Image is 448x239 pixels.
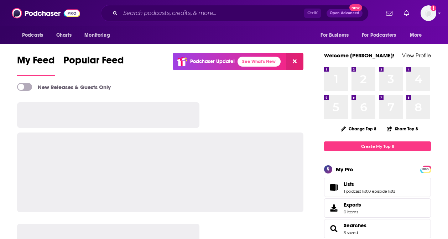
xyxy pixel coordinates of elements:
a: Exports [324,198,431,218]
a: Searches [327,224,341,234]
button: Show profile menu [421,5,436,21]
span: Charts [56,30,72,40]
span: Searches [324,219,431,238]
a: Lists [327,182,341,192]
a: 1 podcast list [344,189,368,194]
a: Lists [344,181,395,187]
a: PRO [421,166,430,172]
svg: Add a profile image [431,5,436,11]
span: Exports [327,203,341,213]
a: Welcome [PERSON_NAME]! [324,52,395,59]
span: 0 items [344,209,361,214]
a: See What's New [238,57,281,67]
span: Open Advanced [330,11,359,15]
a: View Profile [402,52,431,59]
img: User Profile [421,5,436,21]
span: Podcasts [22,30,43,40]
span: For Podcasters [362,30,396,40]
button: open menu [79,28,119,42]
p: Podchaser Update! [190,58,235,64]
img: Podchaser - Follow, Share and Rate Podcasts [12,6,80,20]
button: Share Top 8 [386,122,418,136]
span: My Feed [17,54,55,71]
span: For Business [321,30,349,40]
a: Create My Top 8 [324,141,431,151]
span: More [410,30,422,40]
span: Popular Feed [63,54,124,71]
a: Charts [52,28,76,42]
span: Monitoring [84,30,110,40]
div: Search podcasts, credits, & more... [101,5,369,21]
button: open menu [405,28,431,42]
span: New [349,4,362,11]
a: 0 episode lists [368,189,395,194]
span: Exports [344,202,361,208]
span: PRO [421,167,430,172]
span: , [368,189,368,194]
span: Logged in as Trent121 [421,5,436,21]
span: Ctrl K [304,9,321,18]
a: My Feed [17,54,55,76]
a: 3 saved [344,230,358,235]
span: Lists [344,181,354,187]
a: Show notifications dropdown [401,7,412,19]
button: open menu [17,28,52,42]
input: Search podcasts, credits, & more... [120,7,304,19]
a: Popular Feed [63,54,124,76]
span: Lists [324,178,431,197]
a: Searches [344,222,366,229]
button: Open AdvancedNew [327,9,363,17]
button: open menu [357,28,406,42]
div: My Pro [336,166,353,173]
a: Show notifications dropdown [383,7,395,19]
button: open menu [316,28,358,42]
button: Change Top 8 [337,124,381,133]
a: New Releases & Guests Only [17,83,111,91]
